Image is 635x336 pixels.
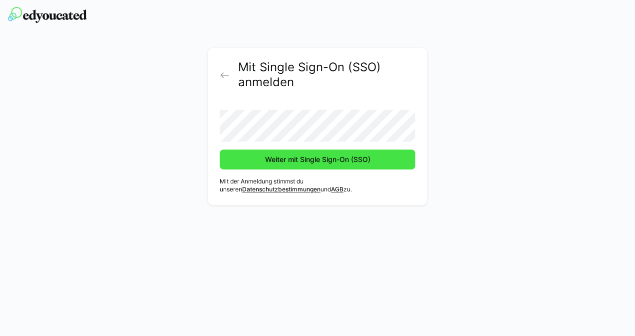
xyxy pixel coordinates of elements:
[220,177,415,193] p: Mit der Anmeldung stimmst du unseren und zu.
[8,7,87,23] img: edyoucated
[242,185,320,193] a: Datenschutzbestimmungen
[331,185,343,193] a: AGB
[264,155,372,165] span: Weiter mit Single Sign-On (SSO)
[220,150,415,169] button: Weiter mit Single Sign-On (SSO)
[238,60,415,90] h2: Mit Single Sign-On (SSO) anmelden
